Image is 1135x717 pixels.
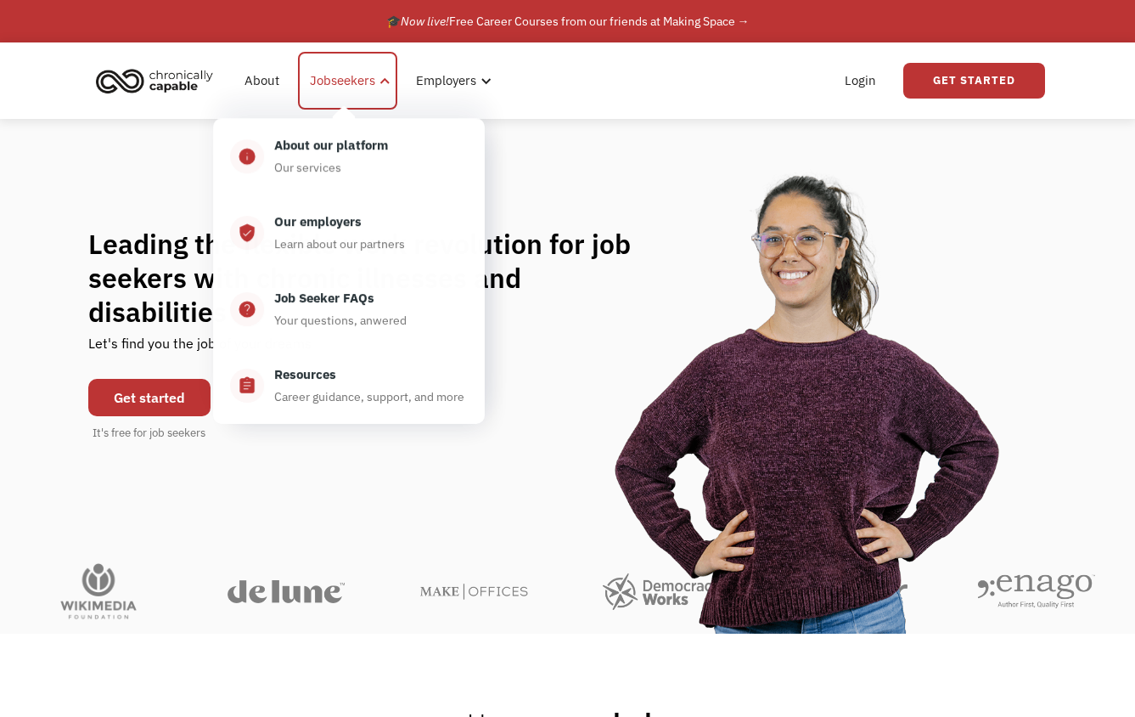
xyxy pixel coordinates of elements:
div: It's free for job seekers [93,425,205,442]
div: Employers [406,54,497,108]
div: Employers [416,71,476,91]
a: Get started [88,379,211,416]
a: Login [834,54,886,108]
a: verified_userOur employersLearn about our partners [213,195,485,271]
a: home [91,62,226,99]
div: Our employers [274,212,362,232]
a: infoAbout our platformOur services [213,118,485,195]
div: verified_user [238,223,256,243]
a: Get Started [903,63,1045,99]
div: Jobseekers [298,52,397,110]
div: Learn about our partners [274,234,405,254]
div: Your questions, anwered [274,310,407,330]
div: Let's find you the job of your dreams [88,329,312,370]
div: Our services [274,157,341,178]
img: Chronically Capable logo [91,62,218,99]
div: Job Seeker FAQs [274,288,374,308]
nav: Jobseekers [213,110,485,424]
a: help_centerJob Seeker FAQsYour questions, anwered [213,271,485,347]
a: About [234,54,289,108]
div: Resources [274,364,336,385]
h1: Leading the flexible work revolution for job seekers with chronic illnesses and disabilities [88,227,664,329]
div: About our platform [274,135,388,155]
div: info [238,146,256,167]
div: 🎓 Free Career Courses from our friends at Making Space → [386,11,750,31]
div: Career guidance, support, and more [274,387,464,407]
em: Now live! [401,14,449,29]
div: assignment [238,375,256,396]
div: help_center [238,299,256,319]
div: Jobseekers [310,71,375,91]
a: assignmentResourcesCareer guidance, support, and more [213,347,485,424]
